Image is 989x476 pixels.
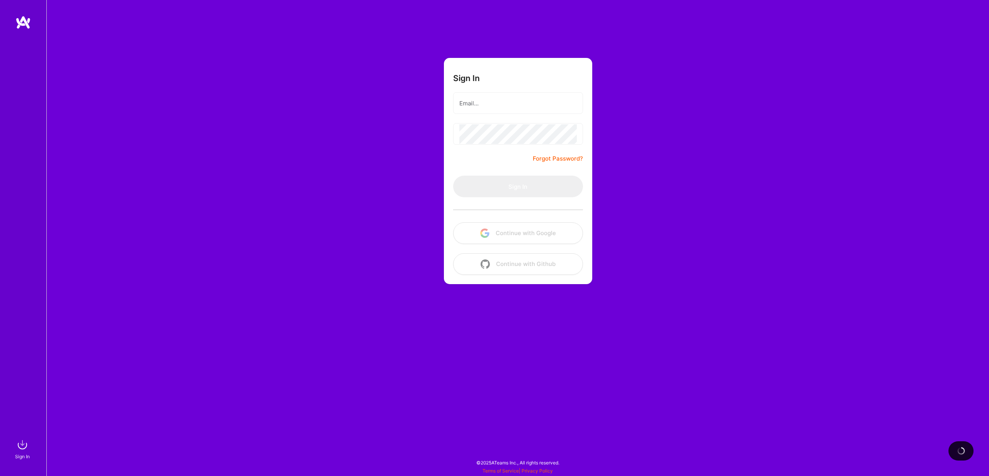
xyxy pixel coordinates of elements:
a: Privacy Policy [522,468,553,474]
a: Terms of Service [483,468,519,474]
img: icon [481,259,490,269]
img: icon [480,229,489,238]
div: © 2025 ATeams Inc., All rights reserved. [46,453,989,472]
input: Email... [459,93,577,113]
a: Forgot Password? [533,154,583,163]
button: Continue with Github [453,253,583,275]
img: loading [956,446,967,456]
h3: Sign In [453,73,480,83]
button: Continue with Google [453,222,583,244]
a: sign inSign In [16,437,30,461]
div: Sign In [15,452,30,461]
span: | [483,468,553,474]
button: Sign In [453,176,583,197]
img: logo [15,15,31,29]
img: sign in [15,437,30,452]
